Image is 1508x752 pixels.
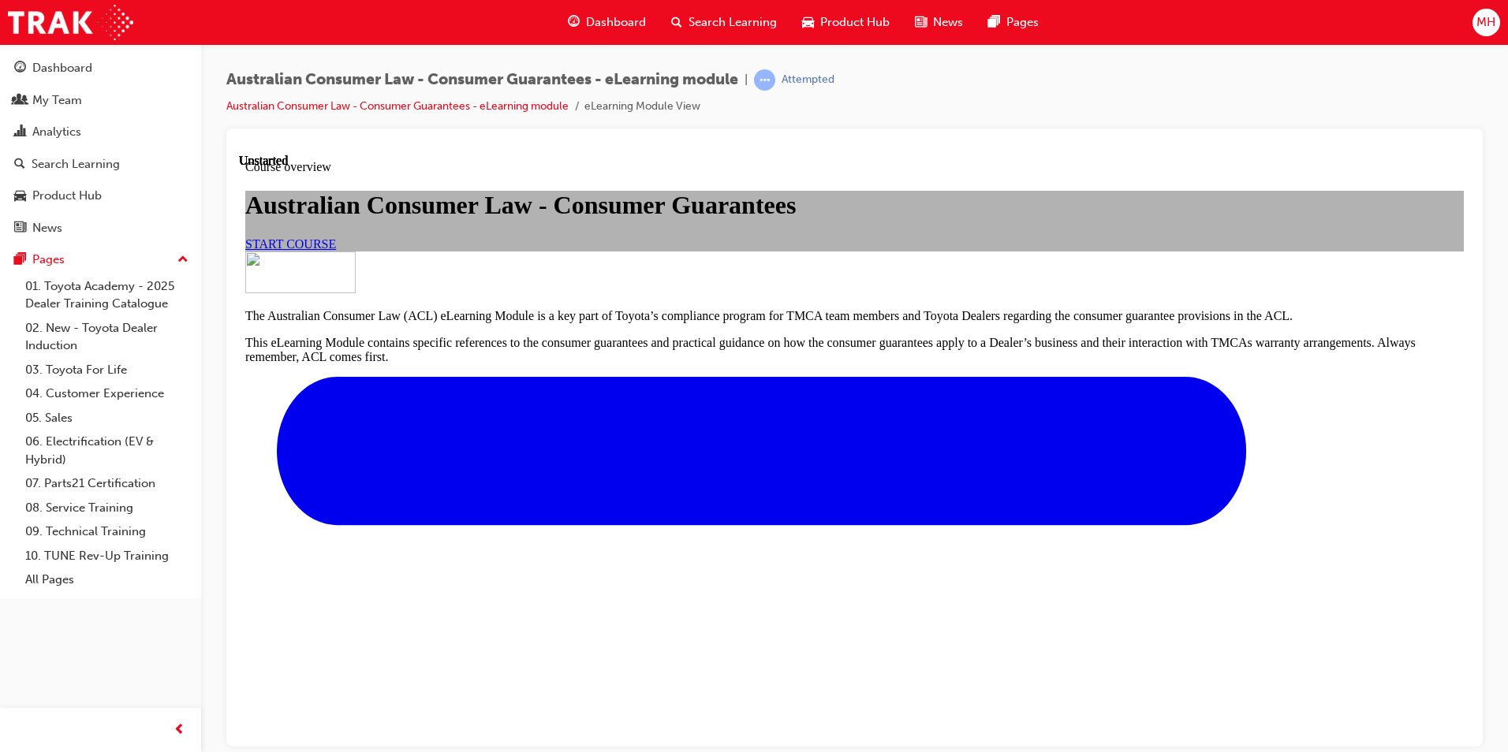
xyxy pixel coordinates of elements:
a: 10. TUNE Rev-Up Training [19,544,195,568]
span: Australian Consumer Law - Consumer Guarantees - eLearning module [226,71,738,89]
a: Search Learning [6,150,195,179]
p: The Australian Consumer Law (ACL) eLearning Module is a key part of Toyota’s compliance program f... [6,155,1225,169]
a: 03. Toyota For Life [19,358,195,382]
a: guage-iconDashboard [555,6,659,39]
a: 07. Parts21 Certification [19,471,195,496]
li: eLearning Module View [584,98,700,116]
a: 04. Customer Experience [19,382,195,406]
a: car-iconProduct Hub [789,6,902,39]
a: news-iconNews [902,6,976,39]
a: Australian Consumer Law - Consumer Guarantees - eLearning module [226,99,569,113]
span: Dashboard [586,13,646,32]
span: Pages [1006,13,1039,32]
span: search-icon [671,13,682,32]
a: START COURSE [6,84,97,97]
a: 09. Technical Training [19,519,195,544]
img: Trak [8,5,133,40]
a: 06. Electrification (EV & Hybrid) [19,430,195,471]
button: DashboardMy TeamAnalyticsSearch LearningProduct HubNews [6,50,195,245]
span: guage-icon [568,13,580,32]
div: Product Hub [32,187,102,205]
a: Analytics [6,117,195,147]
span: prev-icon [174,720,185,740]
span: learningRecordVerb_ATTEMPT-icon [754,69,775,91]
div: Analytics [32,123,81,141]
a: 08. Service Training [19,496,195,520]
span: Search Learning [689,13,777,32]
span: pages-icon [14,253,26,267]
button: MH [1473,9,1500,36]
div: Attempted [782,73,834,87]
div: My Team [32,91,82,110]
a: 01. Toyota Academy - 2025 Dealer Training Catalogue [19,274,195,316]
span: chart-icon [14,125,26,140]
span: Course overview [6,6,92,20]
span: up-icon [177,250,188,270]
a: Product Hub [6,181,195,210]
span: search-icon [14,158,25,172]
span: News [933,13,963,32]
a: pages-iconPages [976,6,1051,39]
span: | [745,71,748,89]
div: Dashboard [32,59,92,77]
a: 05. Sales [19,406,195,430]
a: All Pages [19,568,195,592]
span: car-icon [802,13,814,32]
span: guage-icon [14,61,26,76]
span: news-icon [14,222,26,236]
div: Search Learning [32,155,120,173]
span: pages-icon [988,13,1000,32]
span: news-icon [915,13,927,32]
a: News [6,214,195,243]
div: Pages [32,251,65,269]
a: 02. New - Toyota Dealer Induction [19,316,195,358]
a: Dashboard [6,54,195,83]
span: MH [1476,13,1495,32]
span: Product Hub [820,13,890,32]
a: search-iconSearch Learning [659,6,789,39]
div: News [32,219,62,237]
p: This eLearning Module contains specific references to the consumer guarantees and practical guida... [6,182,1225,210]
span: car-icon [14,189,26,203]
button: Pages [6,245,195,274]
h1: Australian Consumer Law - Consumer Guarantees [6,37,1225,66]
span: people-icon [14,94,26,108]
a: My Team [6,86,195,115]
